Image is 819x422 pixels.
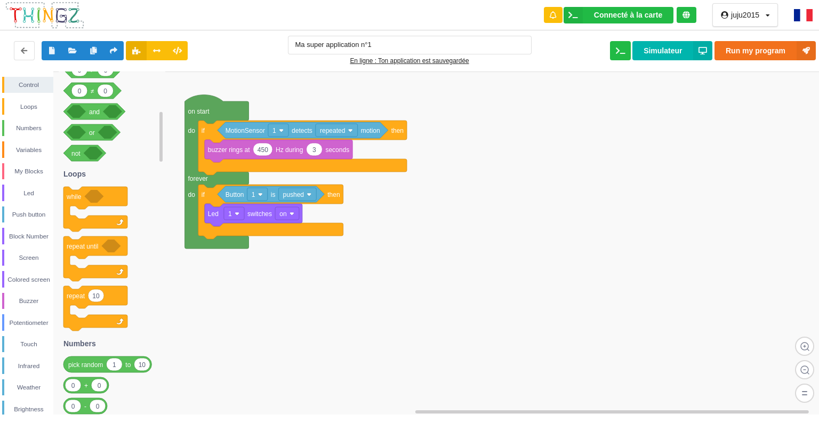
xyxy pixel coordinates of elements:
text: buzzer rings at [208,146,250,154]
text: detects [292,127,312,134]
text: 1 [272,127,276,134]
text: ≠ [91,87,94,95]
text: 0 [71,382,75,389]
div: Buzzer [4,296,53,306]
div: Block Number [4,231,53,242]
text: 0 [104,67,108,74]
text: 1 [228,210,232,218]
text: pick random [68,361,103,369]
text: or [89,129,95,137]
div: Variables [4,145,53,155]
img: thingz_logo.png [5,1,85,29]
text: + [84,382,88,389]
text: 0 [98,382,101,389]
text: not [71,150,81,157]
text: Button [226,191,244,198]
text: repeated [320,127,345,134]
text: seconds [325,146,349,154]
div: Connecté à la carte [594,11,662,19]
text: to [125,361,131,369]
div: Brightness [4,404,53,415]
text: if [202,127,205,134]
text: is [271,191,276,198]
div: Ta base fonctionne bien ! [564,7,673,23]
text: and [89,108,100,116]
text: 0 [71,403,75,410]
text: motion [361,127,380,134]
text: 10 [139,361,146,369]
div: Control [4,79,53,90]
text: 0 [78,87,82,95]
div: Colored screen [4,274,53,285]
text: 1 [252,191,255,198]
text: forever [188,175,207,182]
div: Screen [4,252,53,263]
button: Simulateur [632,41,712,60]
text: 0 [78,67,82,74]
div: Loops [4,101,53,112]
div: Potentiometer [4,317,53,328]
text: 0 [103,87,107,95]
text: Led [208,210,219,218]
text: Hz during [276,146,303,154]
text: do [188,127,195,134]
text: if [202,191,205,198]
text: on start [188,108,210,115]
text: > [91,67,94,74]
text: Numbers [63,339,96,348]
text: pushed [283,191,304,198]
div: Led [4,188,53,198]
text: then [391,127,404,134]
text: - [84,403,86,410]
div: My Blocks [4,166,53,177]
div: Numbers [4,123,53,133]
div: juju2015 [731,11,759,19]
button: Run my program [714,41,816,60]
text: switches [247,210,272,218]
text: do [188,191,195,198]
text: then [327,191,340,198]
text: 3 [312,146,316,154]
div: Infrared [4,361,53,371]
text: MotionSensor [226,127,265,134]
text: repeat [67,292,85,300]
img: fr.png [794,9,813,21]
text: on [279,210,286,218]
div: Push button [4,209,53,220]
text: 0 [96,403,100,410]
text: repeat until [67,243,98,250]
text: 1 [113,361,116,369]
div: Tu es connecté au serveur de création de Thingz [677,7,696,23]
div: En ligne : Ton application est sauvegardée [288,55,532,66]
text: 10 [92,292,100,300]
text: 450 [258,146,268,154]
button: Ouvrir le moniteur [610,41,631,60]
text: while [66,193,82,201]
div: Weather [4,382,53,393]
div: Touch [4,339,53,349]
text: Loops [63,170,86,178]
